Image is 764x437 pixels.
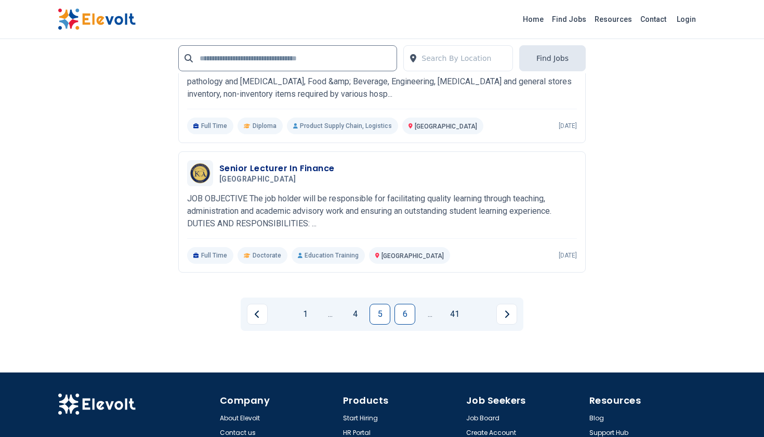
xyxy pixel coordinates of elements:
h4: Products [343,393,460,408]
img: Elevolt [58,8,136,30]
a: Page 5 is your current page [370,304,390,325]
a: Page 4 [345,304,365,325]
p: JOB OBJECTIVE The job holder will be responsible for facilitating quality learning through teachi... [187,192,577,230]
span: Doctorate [253,251,281,260]
a: Jump backward [320,304,340,325]
a: Blog [589,414,604,422]
a: Support Hub [589,429,628,437]
a: Find Jobs [548,11,590,28]
p: Education Training [292,247,365,264]
a: Home [519,11,548,28]
ul: Pagination [247,304,517,325]
a: HR Portal [343,429,371,437]
a: Aga khan UniversityStock Controller, PSCMD Warehouse & Satellites[GEOGRAPHIC_DATA]Job Purpose: To... [187,31,577,134]
p: Job Purpose: To stock, manage and supply consignments items, medical surgical, pharmaceutical, pa... [187,63,577,100]
a: Login [670,9,702,30]
h4: Company [220,393,337,408]
img: KCA University [190,163,210,184]
span: [GEOGRAPHIC_DATA] [381,252,444,260]
p: [DATE] [559,122,577,130]
a: Previous page [247,304,268,325]
a: Job Board [466,414,499,422]
a: Jump forward [419,304,440,325]
a: Next page [496,304,517,325]
h3: Senior Lecturer In Finance [219,162,334,175]
a: Page 41 [444,304,465,325]
span: [GEOGRAPHIC_DATA] [415,123,477,130]
a: Page 6 [394,304,415,325]
img: Elevolt [58,393,136,415]
a: Page 1 [295,304,315,325]
a: Resources [590,11,636,28]
a: Create Account [466,429,516,437]
p: [DATE] [559,251,577,260]
a: About Elevolt [220,414,260,422]
p: Product Supply Chain, Logistics [287,118,398,134]
a: Start Hiring [343,414,378,422]
p: Full Time [187,247,233,264]
span: Diploma [253,122,276,130]
span: [GEOGRAPHIC_DATA] [219,175,296,184]
p: Full Time [187,118,233,134]
iframe: Chat Widget [712,387,764,437]
h4: Resources [589,393,706,408]
a: KCA UniversitySenior Lecturer In Finance[GEOGRAPHIC_DATA]JOB OBJECTIVE The job holder will be res... [187,160,577,264]
a: Contact us [220,429,256,437]
button: Find Jobs [519,45,586,71]
h4: Job Seekers [466,393,583,408]
a: Contact [636,11,670,28]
